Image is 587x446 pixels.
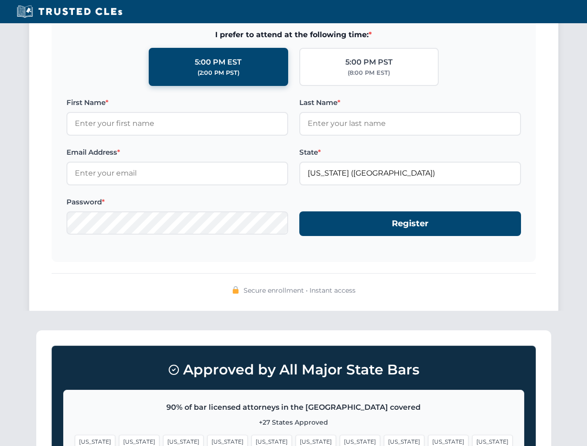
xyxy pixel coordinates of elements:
[348,68,390,78] div: (8:00 PM EST)
[66,147,288,158] label: Email Address
[198,68,239,78] div: (2:00 PM PST)
[232,286,239,294] img: 🔒
[66,29,521,41] span: I prefer to attend at the following time:
[244,285,356,295] span: Secure enrollment • Instant access
[63,357,524,382] h3: Approved by All Major State Bars
[75,401,513,413] p: 90% of bar licensed attorneys in the [GEOGRAPHIC_DATA] covered
[66,97,288,108] label: First Name
[345,56,393,68] div: 5:00 PM PST
[14,5,125,19] img: Trusted CLEs
[299,162,521,185] input: Florida (FL)
[195,56,242,68] div: 5:00 PM EST
[66,112,288,135] input: Enter your first name
[299,97,521,108] label: Last Name
[299,147,521,158] label: State
[299,211,521,236] button: Register
[75,417,513,427] p: +27 States Approved
[66,197,288,208] label: Password
[299,112,521,135] input: Enter your last name
[66,162,288,185] input: Enter your email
